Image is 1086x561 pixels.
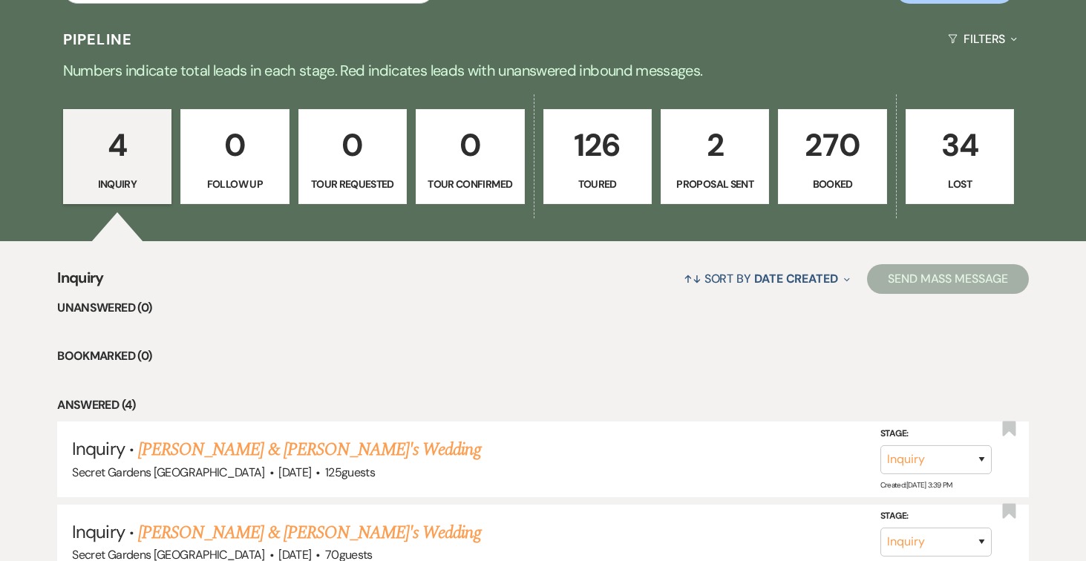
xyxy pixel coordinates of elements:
label: Stage: [880,508,992,525]
p: Toured [553,176,642,192]
h3: Pipeline [63,29,133,50]
span: 125 guests [325,465,375,480]
button: Filters [942,19,1023,59]
a: 0Follow Up [180,109,289,204]
a: 0Tour Confirmed [416,109,524,204]
p: 2 [670,120,759,170]
p: 4 [73,120,162,170]
p: Tour Confirmed [425,176,514,192]
p: 0 [425,120,514,170]
a: 0Tour Requested [298,109,407,204]
span: Inquiry [72,437,124,460]
span: ↑↓ [684,271,701,286]
label: Stage: [880,426,992,442]
p: 270 [788,120,877,170]
a: 4Inquiry [63,109,171,204]
span: Inquiry [57,266,104,298]
li: Unanswered (0) [57,298,1028,318]
p: 0 [190,120,279,170]
p: Proposal Sent [670,176,759,192]
a: 34Lost [906,109,1014,204]
p: 34 [915,120,1004,170]
span: Secret Gardens [GEOGRAPHIC_DATA] [72,465,265,480]
span: Created: [DATE] 3:39 PM [880,480,952,490]
li: Bookmarked (0) [57,347,1028,366]
p: Lost [915,176,1004,192]
button: Sort By Date Created [678,259,856,298]
p: Tour Requested [308,176,397,192]
p: 126 [553,120,642,170]
p: Numbers indicate total leads in each stage. Red indicates leads with unanswered inbound messages. [9,59,1078,82]
a: [PERSON_NAME] & [PERSON_NAME]'s Wedding [138,436,481,463]
button: Send Mass Message [867,264,1029,294]
span: [DATE] [278,465,311,480]
a: [PERSON_NAME] & [PERSON_NAME]'s Wedding [138,519,481,546]
span: Inquiry [72,520,124,543]
a: 126Toured [543,109,652,204]
span: Date Created [754,271,838,286]
a: 2Proposal Sent [661,109,769,204]
p: 0 [308,120,397,170]
p: Booked [788,176,877,192]
a: 270Booked [778,109,886,204]
p: Inquiry [73,176,162,192]
p: Follow Up [190,176,279,192]
li: Answered (4) [57,396,1028,415]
